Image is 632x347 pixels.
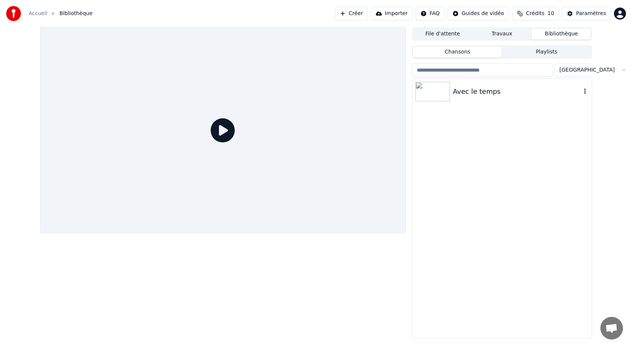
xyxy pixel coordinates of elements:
div: Paramètres [576,10,606,17]
span: Crédits [526,10,544,17]
button: File d'attente [413,29,472,40]
button: Travaux [472,29,532,40]
span: 10 [547,10,554,17]
a: Accueil [29,10,47,17]
div: Ouvrir le chat [600,317,623,339]
button: Bibliothèque [532,29,591,40]
span: [GEOGRAPHIC_DATA] [559,66,615,74]
button: Paramètres [562,7,611,20]
button: FAQ [416,7,445,20]
button: Créer [335,7,368,20]
nav: breadcrumb [29,10,93,17]
button: Crédits10 [512,7,559,20]
button: Chansons [413,47,502,58]
img: youka [6,6,21,21]
span: Bibliothèque [59,10,93,17]
button: Importer [371,7,413,20]
button: Guides de vidéo [448,7,509,20]
div: Avec le temps [453,86,581,97]
button: Playlists [502,47,591,58]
